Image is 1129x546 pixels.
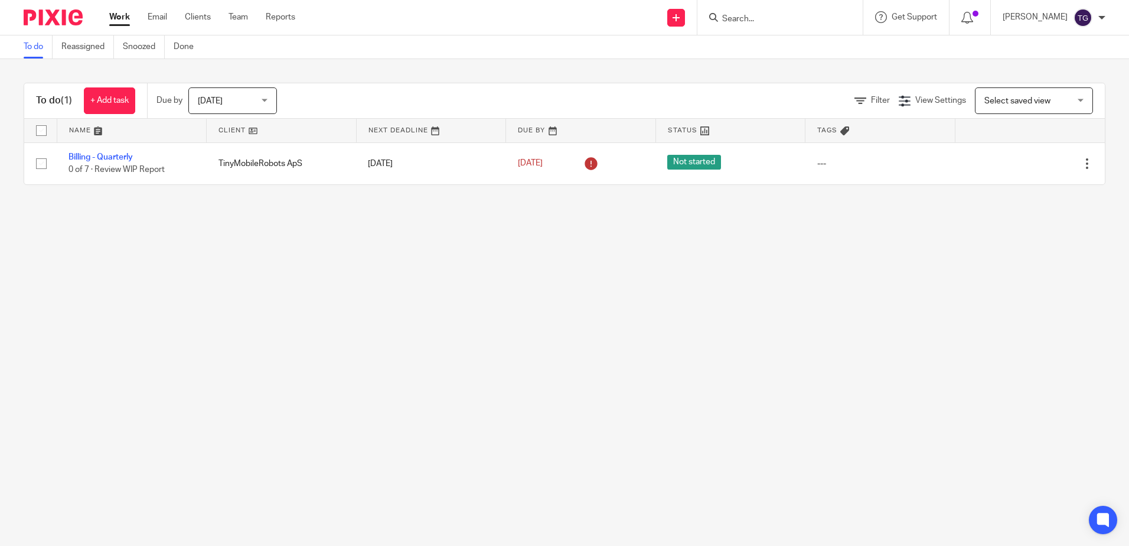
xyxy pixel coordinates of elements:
a: Snoozed [123,35,165,58]
img: svg%3E [1073,8,1092,27]
td: TinyMobileRobots ApS [207,142,357,184]
span: Get Support [892,13,937,21]
span: (1) [61,96,72,105]
span: Not started [667,155,721,170]
a: Reports [266,11,295,23]
p: Due by [156,95,182,106]
a: To do [24,35,53,58]
a: Team [229,11,248,23]
span: [DATE] [518,160,543,168]
span: [DATE] [198,97,223,105]
a: Billing - Quarterly [68,153,133,161]
a: Clients [185,11,211,23]
img: Pixie [24,9,83,25]
a: + Add task [84,87,135,114]
div: --- [817,158,944,170]
input: Search [721,14,827,25]
span: Tags [817,127,837,134]
td: [DATE] [356,142,506,184]
a: Email [148,11,167,23]
p: [PERSON_NAME] [1003,11,1068,23]
span: 0 of 7 · Review WIP Report [68,165,165,174]
a: Reassigned [61,35,114,58]
h1: To do [36,95,72,107]
a: Work [109,11,130,23]
span: View Settings [915,96,966,105]
span: Filter [871,96,890,105]
span: Select saved view [984,97,1050,105]
a: Done [174,35,203,58]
